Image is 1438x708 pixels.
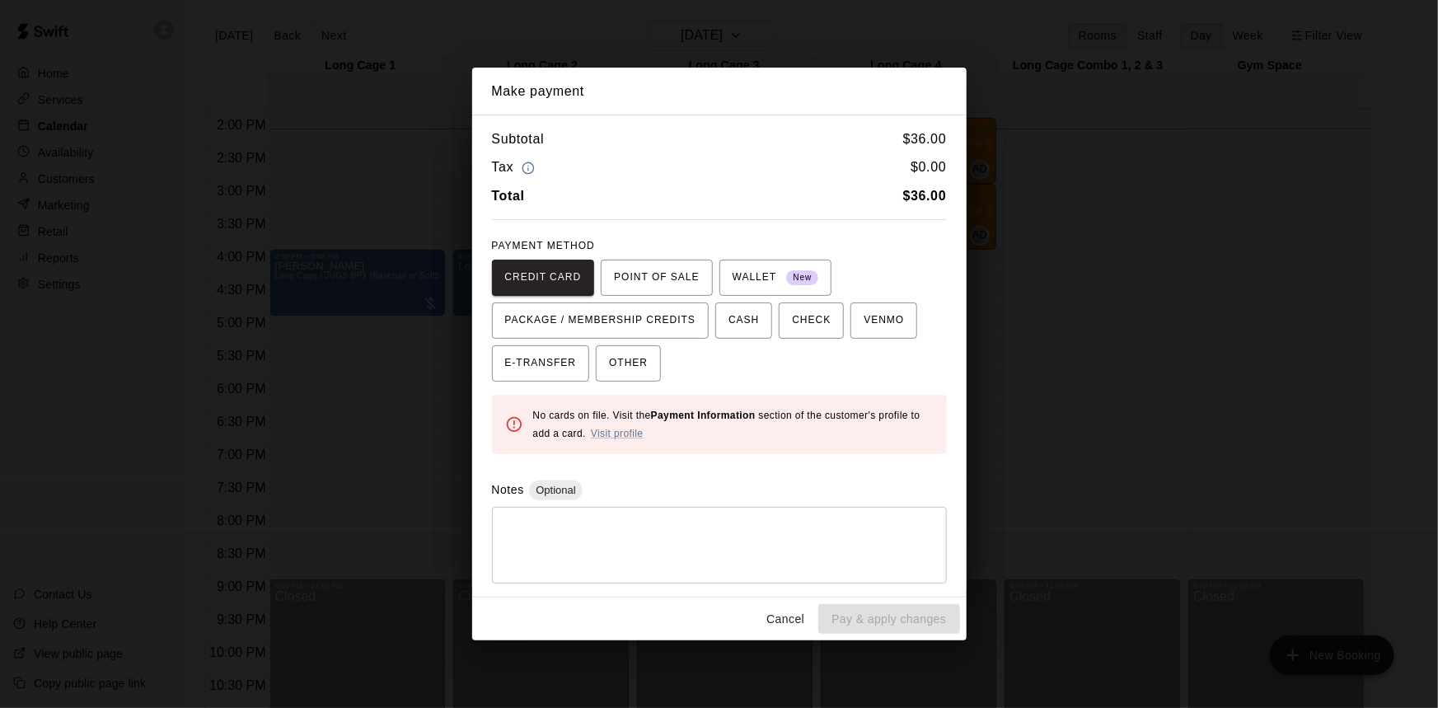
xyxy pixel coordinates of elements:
[505,307,696,334] span: PACKAGE / MEMBERSHIP CREDITS
[609,350,648,377] span: OTHER
[591,428,644,439] a: Visit profile
[850,302,917,339] button: VENMO
[733,265,819,291] span: WALLET
[529,484,582,496] span: Optional
[728,307,759,334] span: CASH
[492,240,595,251] span: PAYMENT METHOD
[759,604,812,635] button: Cancel
[492,345,590,382] button: E-TRANSFER
[779,302,844,339] button: CHECK
[505,350,577,377] span: E-TRANSFER
[651,410,756,421] b: Payment Information
[614,265,699,291] span: POINT OF SALE
[492,129,545,150] h6: Subtotal
[505,265,582,291] span: CREDIT CARD
[492,302,710,339] button: PACKAGE / MEMBERSHIP CREDITS
[903,189,947,203] b: $ 36.00
[792,307,831,334] span: CHECK
[492,189,525,203] b: Total
[492,483,524,496] label: Notes
[719,260,832,296] button: WALLET New
[911,157,946,179] h6: $ 0.00
[715,302,772,339] button: CASH
[492,157,540,179] h6: Tax
[786,267,818,289] span: New
[601,260,712,296] button: POINT OF SALE
[533,410,920,439] span: No cards on file. Visit the section of the customer's profile to add a card.
[864,307,904,334] span: VENMO
[903,129,947,150] h6: $ 36.00
[472,68,967,115] h2: Make payment
[492,260,595,296] button: CREDIT CARD
[596,345,661,382] button: OTHER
